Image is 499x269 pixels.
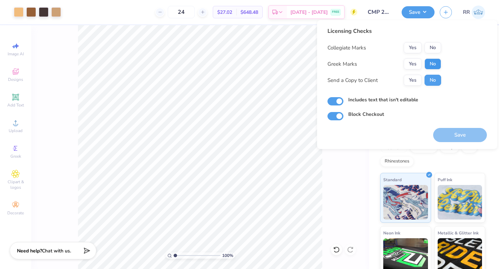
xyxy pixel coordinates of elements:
span: Greek [10,154,21,159]
span: [DATE] - [DATE] [290,9,328,16]
span: Decorate [7,210,24,216]
input: – – [168,6,195,18]
input: Untitled Design [362,5,396,19]
span: $27.02 [217,9,232,16]
button: Yes [404,42,422,53]
button: Yes [404,58,422,69]
span: Add Text [7,102,24,108]
strong: Need help? [17,248,42,254]
button: Yes [404,75,422,86]
div: Send a Copy to Client [327,76,378,84]
span: $648.48 [240,9,258,16]
label: Block Checkout [348,111,384,118]
span: Puff Ink [438,176,452,183]
span: Chat with us. [42,248,71,254]
span: 100 % [222,252,233,259]
a: RR [463,6,485,19]
div: Greek Marks [327,60,357,68]
div: Licensing Checks [327,27,441,35]
img: Puff Ink [438,185,482,220]
span: Clipart & logos [3,179,28,190]
img: Standard [383,185,428,220]
span: Neon Ink [383,229,400,236]
span: RR [463,8,470,16]
button: No [424,58,441,69]
span: Standard [383,176,402,183]
span: Metallic & Glitter Ink [438,229,479,236]
span: Designs [8,77,23,82]
span: FREE [332,10,339,15]
img: Rigil Kent Ricardo [472,6,485,19]
button: Save [402,6,435,18]
button: No [424,42,441,53]
button: No [424,75,441,86]
span: Image AI [8,51,24,57]
span: Upload [9,128,23,133]
div: Collegiate Marks [327,44,366,52]
div: Rhinestones [380,156,414,167]
label: Includes text that isn't editable [348,96,418,103]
